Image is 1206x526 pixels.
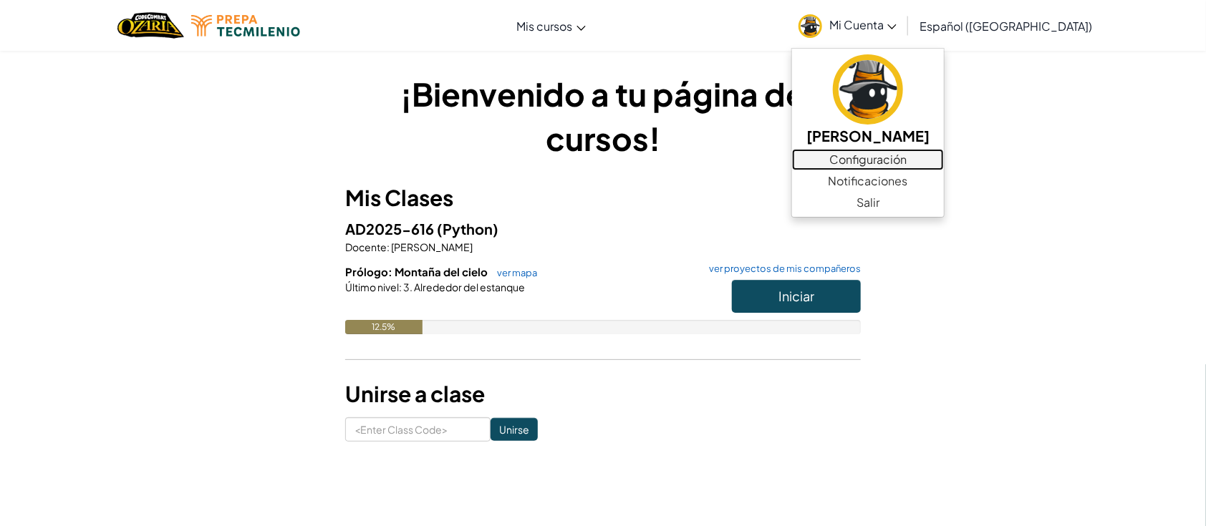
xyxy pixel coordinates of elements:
a: [PERSON_NAME] [792,52,944,149]
a: ver proyectos de mis compañeros [702,264,861,273]
a: Mi Cuenta [791,3,904,48]
span: : [399,281,402,293]
img: Home [117,11,184,40]
input: Unirse [491,418,538,441]
h5: [PERSON_NAME] [806,125,930,147]
a: Mis cursos [510,6,593,45]
a: Ozaria by CodeCombat logo [117,11,184,40]
span: Español ([GEOGRAPHIC_DATA]) [920,19,1092,34]
span: [PERSON_NAME] [390,240,473,253]
div: 12.5% [345,320,423,334]
input: <Enter Class Code> [345,417,491,442]
span: 3. [402,281,413,293]
span: Mi Cuenta [829,17,897,32]
h3: Unirse a clase [345,378,861,410]
img: avatar [833,54,903,125]
span: : [387,240,390,253]
span: Último nivel [345,281,399,293]
a: Español ([GEOGRAPHIC_DATA]) [912,6,1099,45]
span: Mis cursos [517,19,573,34]
img: Tecmilenio logo [191,15,300,36]
a: Salir [792,192,944,213]
h3: Mis Clases [345,182,861,214]
span: Prólogo: Montaña del cielo [345,265,490,278]
a: Notificaciones [792,170,944,192]
img: avatar [799,14,822,38]
h1: ¡Bienvenido a tu página de cursos! [345,72,861,160]
a: ver mapa [490,267,537,278]
span: (Python) [437,220,498,238]
span: AD2025-616 [345,220,437,238]
span: Iniciar [778,288,814,304]
span: Alrededor del estanque [413,281,525,293]
button: Iniciar [732,280,861,313]
a: Configuración [792,149,944,170]
span: Notificaciones [829,172,908,190]
span: Docente [345,240,387,253]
